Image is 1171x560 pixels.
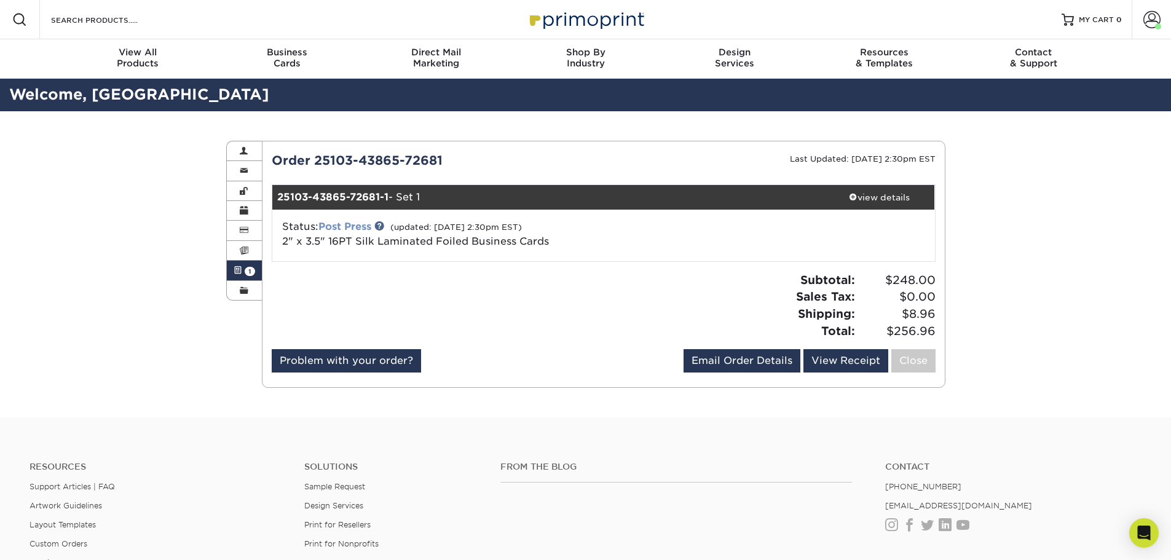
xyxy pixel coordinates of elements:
[30,462,286,472] h4: Resources
[273,219,714,249] div: Status:
[361,39,511,79] a: Direct MailMarketing
[821,324,855,337] strong: Total:
[262,151,604,170] div: Order 25103-43865-72681
[277,191,388,203] strong: 25103-43865-72681-1
[803,349,888,373] a: View Receipt
[361,47,511,58] span: Direct Mail
[511,47,660,69] div: Industry
[959,47,1108,58] span: Contact
[660,47,810,58] span: Design
[30,482,115,491] a: Support Articles | FAQ
[304,539,379,548] a: Print for Nonprofits
[212,47,361,58] span: Business
[318,221,371,232] a: Post Press
[859,272,936,289] span: $248.00
[304,501,363,510] a: Design Services
[304,520,371,529] a: Print for Resellers
[891,349,936,373] a: Close
[660,39,810,79] a: DesignServices
[959,39,1108,79] a: Contact& Support
[50,12,170,27] input: SEARCH PRODUCTS.....
[212,39,361,79] a: BusinessCards
[660,47,810,69] div: Services
[227,261,262,280] a: 1
[361,47,511,69] div: Marketing
[824,185,935,210] a: view details
[524,6,647,33] img: Primoprint
[272,185,824,210] div: - Set 1
[885,501,1032,510] a: [EMAIL_ADDRESS][DOMAIN_NAME]
[859,288,936,306] span: $0.00
[859,323,936,340] span: $256.96
[63,39,213,79] a: View AllProducts
[304,462,482,472] h4: Solutions
[959,47,1108,69] div: & Support
[859,306,936,323] span: $8.96
[1116,15,1122,24] span: 0
[790,154,936,164] small: Last Updated: [DATE] 2:30pm EST
[511,47,660,58] span: Shop By
[304,482,365,491] a: Sample Request
[30,501,102,510] a: Artwork Guidelines
[511,39,660,79] a: Shop ByIndustry
[810,47,959,58] span: Resources
[212,47,361,69] div: Cards
[824,191,935,203] div: view details
[1079,15,1114,25] span: MY CART
[810,39,959,79] a: Resources& Templates
[500,462,852,472] h4: From the Blog
[796,290,855,303] strong: Sales Tax:
[63,47,213,58] span: View All
[272,349,421,373] a: Problem with your order?
[800,273,855,286] strong: Subtotal:
[810,47,959,69] div: & Templates
[684,349,800,373] a: Email Order Details
[798,307,855,320] strong: Shipping:
[63,47,213,69] div: Products
[885,482,961,491] a: [PHONE_NUMBER]
[245,267,255,276] span: 1
[390,223,522,232] small: (updated: [DATE] 2:30pm EST)
[1129,518,1159,548] div: Open Intercom Messenger
[885,462,1141,472] a: Contact
[282,235,549,247] a: 2" x 3.5" 16PT Silk Laminated Foiled Business Cards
